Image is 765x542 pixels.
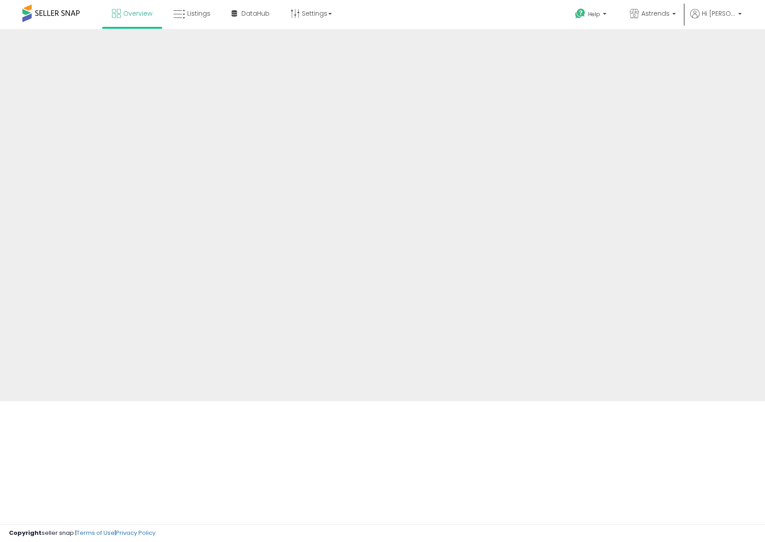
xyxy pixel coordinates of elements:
span: DataHub [241,9,270,18]
span: Astrends [641,9,670,18]
a: Hi [PERSON_NAME] [690,9,742,29]
a: Help [568,1,615,29]
span: Listings [187,9,211,18]
span: Overview [123,9,152,18]
span: Hi [PERSON_NAME] [702,9,735,18]
span: Help [588,10,600,18]
i: Get Help [575,8,586,19]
